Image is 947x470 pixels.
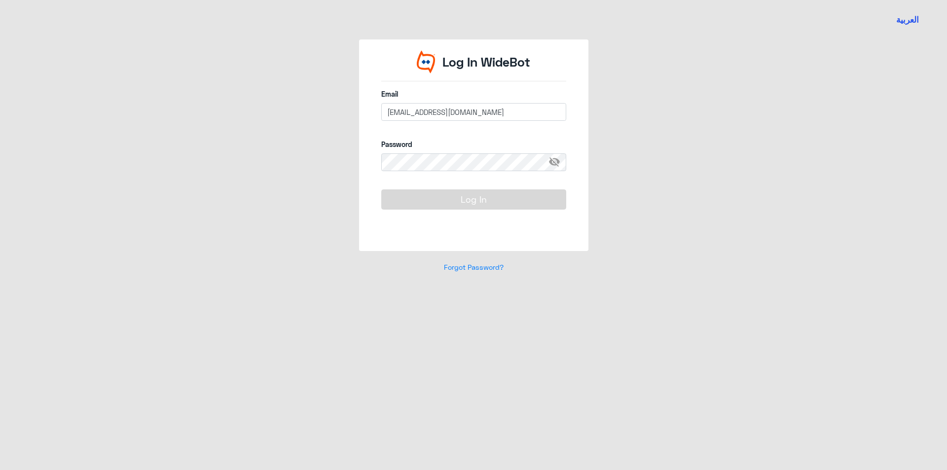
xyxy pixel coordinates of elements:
[381,103,566,121] input: Enter your email here...
[417,50,436,73] img: Widebot Logo
[444,263,504,271] a: Forgot Password?
[548,153,566,171] span: visibility_off
[381,189,566,209] button: Log In
[381,139,566,149] label: Password
[442,53,530,72] p: Log In WideBot
[890,7,925,32] a: Switch language
[381,89,566,99] label: Email
[896,14,919,26] button: العربية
